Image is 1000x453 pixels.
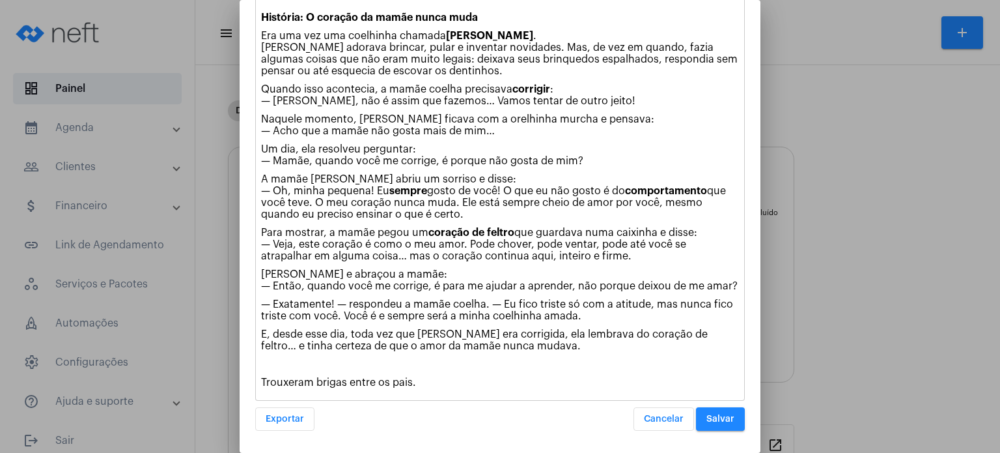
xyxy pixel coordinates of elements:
[261,377,739,388] p: Trouxeram brigas entre os pais.
[706,415,734,424] span: Salvar
[261,113,739,137] p: Naquele momento, [PERSON_NAME] ficava com a orelhinha murcha e pensava: — Acho que a mamãe não go...
[633,407,694,431] button: Cancelar
[696,407,745,431] button: Salvar
[389,186,427,196] strong: sempre
[261,143,739,167] p: Um dia, ela resolveu perguntar: — Mamãe, quando você me corrige, é porque não gosta de mim?
[428,227,514,238] strong: coração de feltro
[261,227,739,262] p: Para mostrar, a mamãe pegou um que guardava numa caixinha e disse: — Veja, este coração é como o ...
[261,12,478,23] strong: História: O coração da mamãe nunca muda
[644,415,684,424] span: Cancelar
[266,415,304,424] span: Exportar
[261,329,739,352] p: E, desde esse dia, toda vez que [PERSON_NAME] era corrigida, ela lembrava do coração de feltro… e...
[512,84,550,95] strong: corrigir
[261,83,739,107] p: Quando isso acontecia, a mamãe coelha precisava : — [PERSON_NAME], não é assim que fazemos… Vamos...
[261,299,739,322] p: — Exatamente! — respondeu a mamãe coelha. — Eu fico triste só com a atitude, mas nunca fico trist...
[261,269,739,292] p: [PERSON_NAME] e abraçou a mamãe: — Então, quando você me corrige, é para me ajudar a aprender, nã...
[446,31,533,41] strong: [PERSON_NAME]
[261,173,739,220] p: A mamãe [PERSON_NAME] abriu um sorriso e disse: — Oh, minha pequena! Eu gosto de você! O que eu n...
[261,30,739,77] p: Era uma vez uma coelhinha chamada . [PERSON_NAME] adorava brincar, pular e inventar novidades. Ma...
[255,407,314,431] button: Exportar
[625,186,707,196] strong: comportamento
